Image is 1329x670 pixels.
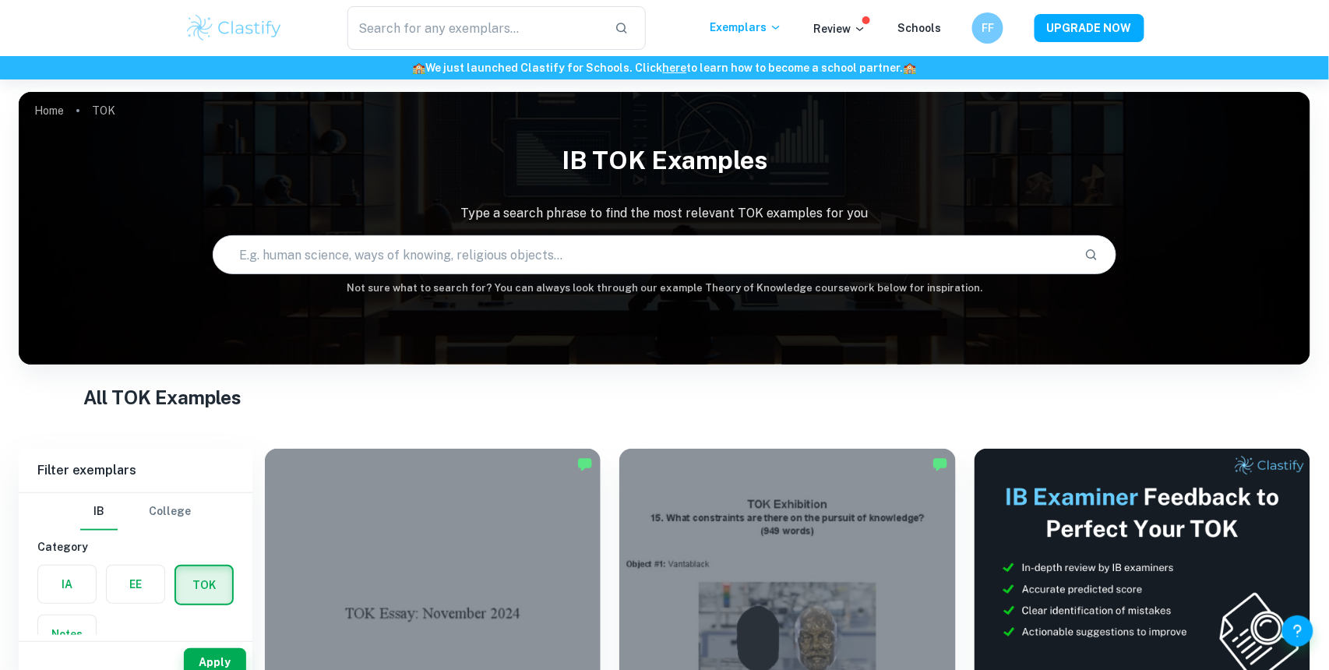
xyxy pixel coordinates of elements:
[710,19,782,36] p: Exemplars
[213,233,1073,277] input: E.g. human science, ways of knowing, religious objects...
[185,12,284,44] img: Clastify logo
[107,566,164,603] button: EE
[83,383,1246,411] h1: All TOK Examples
[413,62,426,74] span: 🏫
[1078,242,1105,268] button: Search
[813,20,866,37] p: Review
[38,566,96,603] button: IA
[1282,615,1313,647] button: Help and Feedback
[979,19,997,37] h6: FF
[663,62,687,74] a: here
[904,62,917,74] span: 🏫
[19,449,252,492] h6: Filter exemplars
[92,102,115,119] p: TOK
[80,493,118,531] button: IB
[80,493,191,531] div: Filter type choice
[577,457,593,472] img: Marked
[149,493,191,531] button: College
[897,22,941,34] a: Schools
[19,136,1310,185] h1: IB TOK examples
[38,615,96,653] button: Notes
[932,457,948,472] img: Marked
[347,6,602,50] input: Search for any exemplars...
[19,204,1310,223] p: Type a search phrase to find the most relevant TOK examples for you
[19,280,1310,296] h6: Not sure what to search for? You can always look through our example Theory of Knowledge coursewo...
[972,12,1003,44] button: FF
[37,538,234,555] h6: Category
[3,59,1326,76] h6: We just launched Clastify for Schools. Click to learn how to become a school partner.
[1035,14,1144,42] button: UPGRADE NOW
[34,100,64,122] a: Home
[176,566,232,604] button: TOK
